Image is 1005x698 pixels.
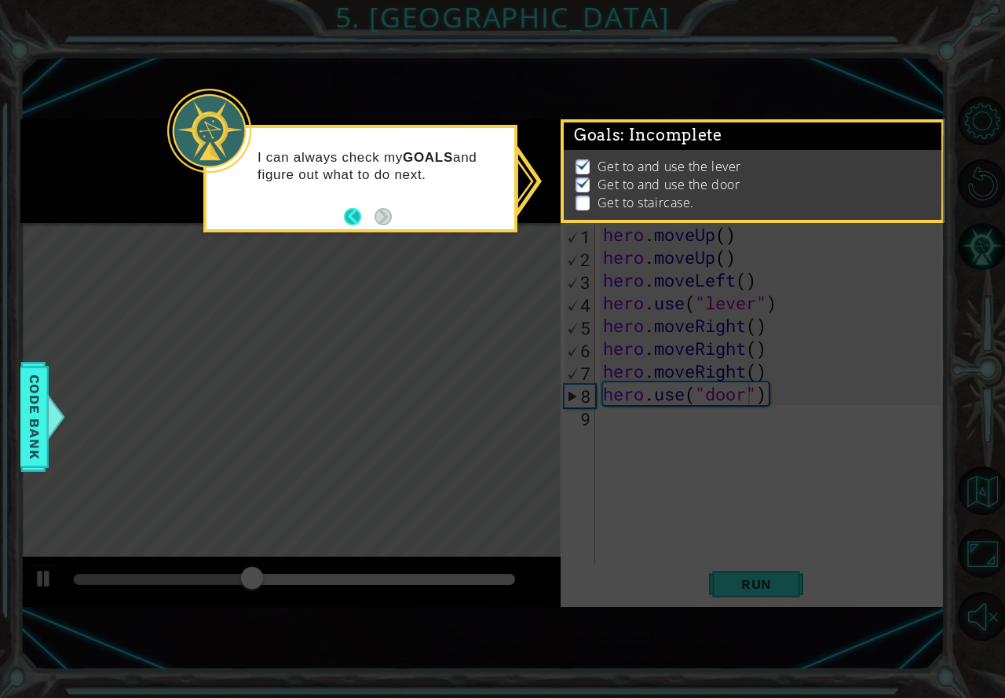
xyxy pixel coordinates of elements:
[375,208,392,225] button: Next
[344,208,375,225] button: Back
[598,176,740,193] p: Get to and use the door
[22,369,47,465] span: Code Bank
[576,176,591,188] img: Check mark for checkbox
[598,158,741,175] p: Get to and use the lever
[576,158,591,170] img: Check mark for checkbox
[258,149,503,184] p: I can always check my and figure out what to do next.
[574,126,722,145] span: Goals
[403,150,453,165] strong: GOALS
[620,126,722,144] span: : Incomplete
[598,194,694,211] p: Get to staircase.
